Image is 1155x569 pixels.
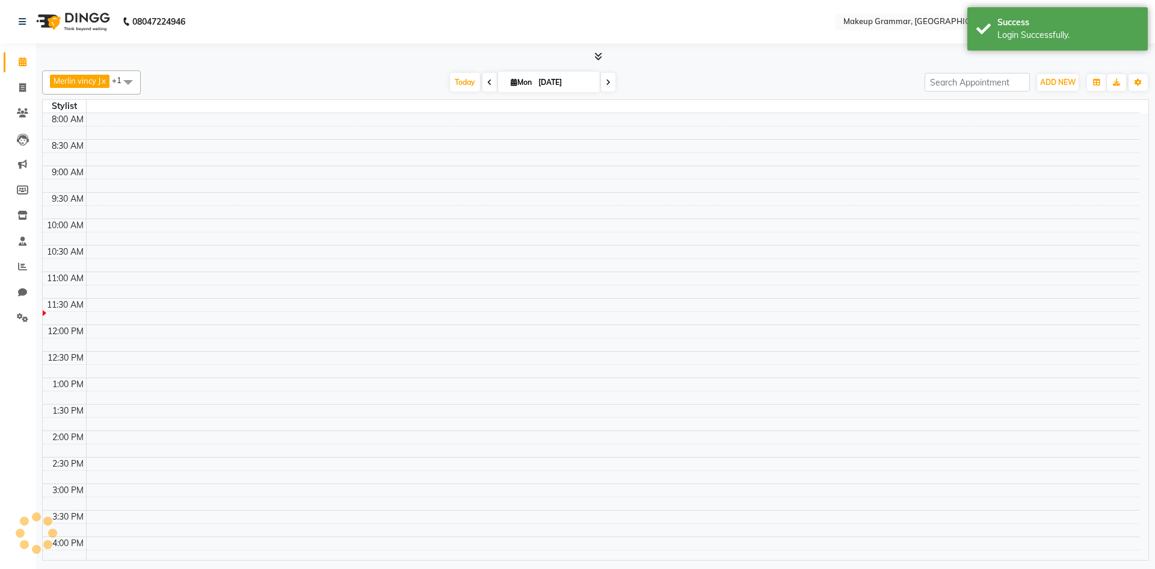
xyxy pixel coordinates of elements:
span: ADD NEW [1040,78,1076,87]
span: +1 [112,75,131,85]
a: x [100,76,106,86]
div: Success [997,16,1139,29]
span: Today [450,73,480,92]
div: 10:30 AM [45,246,86,258]
b: 08047224946 [132,5,185,39]
div: 9:30 AM [49,193,86,205]
input: Search Appointment [925,73,1030,92]
div: 12:30 PM [45,352,86,364]
div: 1:30 PM [50,405,86,417]
div: 1:00 PM [50,378,86,391]
span: Merlin vincy J [54,76,100,86]
div: 10:00 AM [45,219,86,232]
div: 4:00 PM [50,537,86,550]
div: 3:00 PM [50,484,86,497]
button: ADD NEW [1037,74,1079,91]
div: 11:00 AM [45,272,86,285]
input: 2025-09-01 [535,73,595,92]
div: 2:30 PM [50,458,86,470]
div: 2:00 PM [50,431,86,444]
div: Login Successfully. [997,29,1139,42]
span: Mon [508,78,535,87]
div: 8:00 AM [49,113,86,126]
div: Stylist [43,100,86,113]
div: 3:30 PM [50,511,86,523]
div: 9:00 AM [49,166,86,179]
img: logo [31,5,113,39]
div: 8:30 AM [49,140,86,152]
div: 12:00 PM [45,325,86,338]
div: 11:30 AM [45,299,86,311]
